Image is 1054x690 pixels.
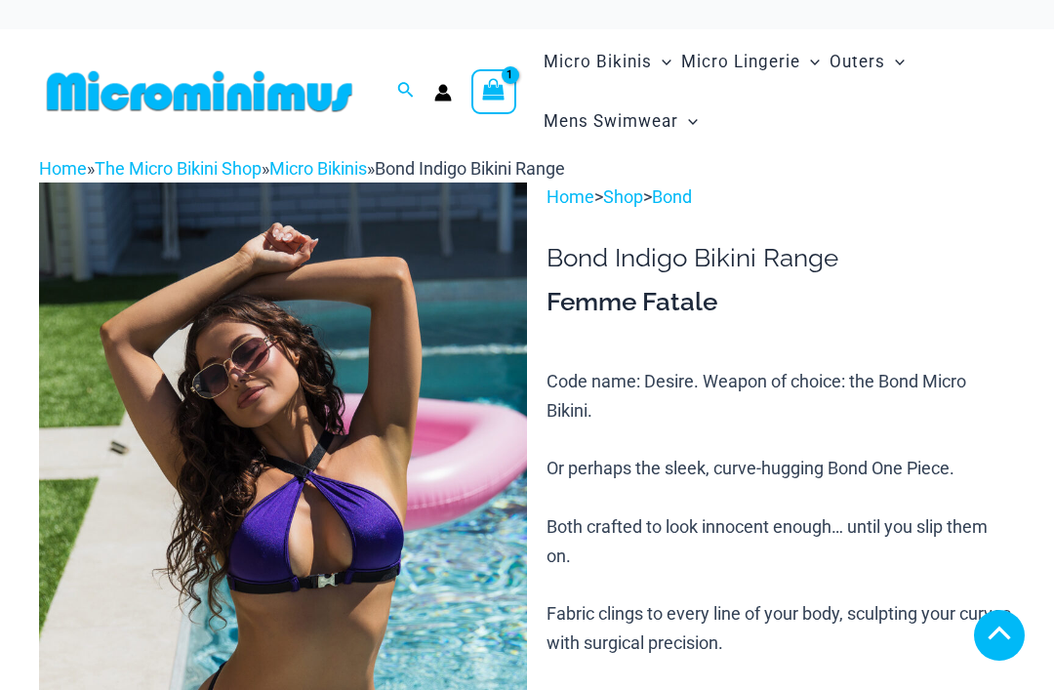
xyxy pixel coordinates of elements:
[39,69,360,113] img: MM SHOP LOGO FLAT
[539,92,703,151] a: Mens SwimwearMenu ToggleMenu Toggle
[547,183,1015,212] p: > >
[397,79,415,103] a: Search icon link
[681,37,800,87] span: Micro Lingerie
[539,32,676,92] a: Micro BikinisMenu ToggleMenu Toggle
[434,84,452,101] a: Account icon link
[536,29,1015,154] nav: Site Navigation
[39,158,565,179] span: » » »
[547,286,1015,319] h3: Femme Fatale
[544,37,652,87] span: Micro Bikinis
[830,37,885,87] span: Outers
[676,32,825,92] a: Micro LingerieMenu ToggleMenu Toggle
[652,186,692,207] a: Bond
[603,186,643,207] a: Shop
[471,69,516,114] a: View Shopping Cart, 1 items
[95,158,262,179] a: The Micro Bikini Shop
[825,32,910,92] a: OutersMenu ToggleMenu Toggle
[678,97,698,146] span: Menu Toggle
[547,243,1015,273] h1: Bond Indigo Bikini Range
[800,37,820,87] span: Menu Toggle
[547,186,594,207] a: Home
[269,158,367,179] a: Micro Bikinis
[39,158,87,179] a: Home
[375,158,565,179] span: Bond Indigo Bikini Range
[652,37,671,87] span: Menu Toggle
[544,97,678,146] span: Mens Swimwear
[885,37,905,87] span: Menu Toggle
